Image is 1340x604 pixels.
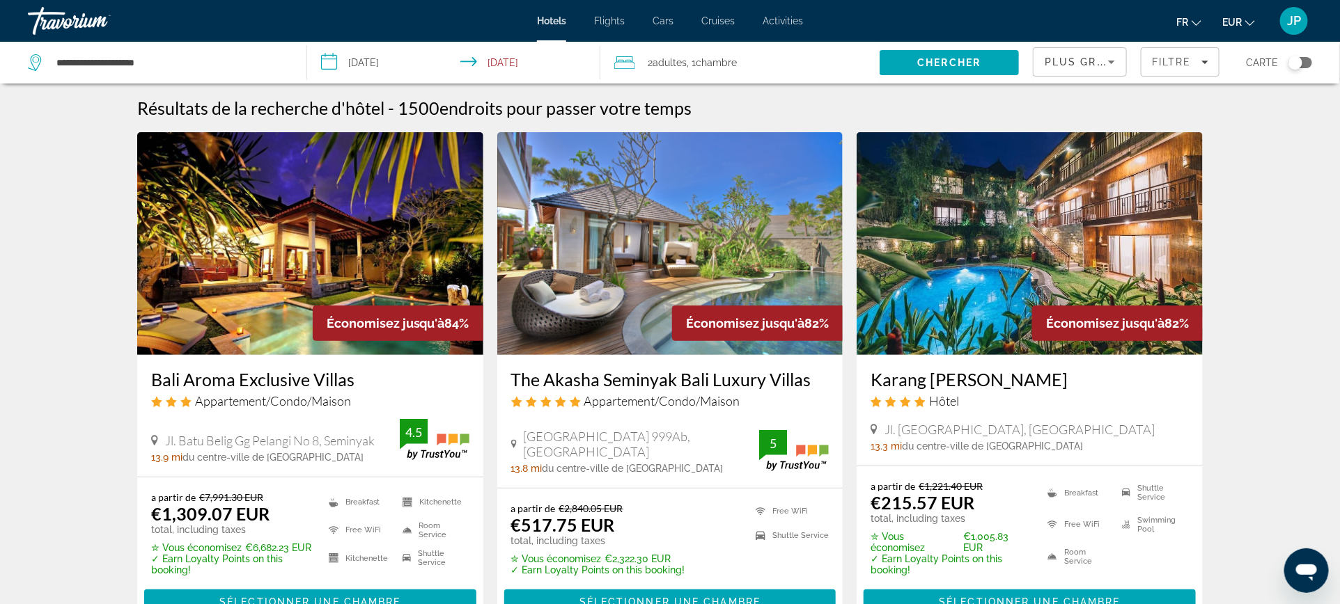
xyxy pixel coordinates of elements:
[396,548,469,569] li: Shuttle Service
[195,393,351,408] span: Appartement/Condo/Maison
[439,97,692,118] span: endroits pour passer votre temps
[511,564,685,575] p: ✓ Earn Loyalty Points on this booking!
[871,440,902,452] span: 13.3 mi
[543,463,724,474] span: du centre-ville de [GEOGRAPHIC_DATA]
[137,97,384,118] h1: Résultats de la recherche d'hôtel
[313,305,483,341] div: 84%
[1246,53,1278,72] span: Carte
[857,132,1203,355] img: Karang Lila Bhuana
[653,57,687,68] span: Adultes
[322,548,396,569] li: Kitchenette
[871,553,1030,575] p: ✓ Earn Loyalty Points on this booking!
[686,316,804,331] span: Économisez jusqu'à
[871,492,974,513] ins: €215.57 EUR
[749,527,829,544] li: Shuttle Service
[151,491,196,503] span: a partir de
[672,305,843,341] div: 82%
[653,15,673,26] a: Cars
[880,50,1019,75] button: Search
[871,480,915,492] span: a partir de
[1045,54,1115,70] mat-select: Sort by
[151,369,469,390] a: Bali Aroma Exclusive Villas
[749,502,829,520] li: Free WiFi
[327,316,445,331] span: Économisez jusqu'à
[871,513,1030,524] p: total, including taxes
[696,57,737,68] span: Chambre
[511,393,829,408] div: 5 star Apartment
[885,422,1155,437] span: Jl. [GEOGRAPHIC_DATA], [GEOGRAPHIC_DATA]
[199,491,263,503] del: €7,991.30 EUR
[322,491,396,512] li: Breakfast
[182,452,364,463] span: du centre-ville de [GEOGRAPHIC_DATA]
[600,42,880,84] button: Travelers: 2 adults, 0 children
[1284,548,1329,593] iframe: Bouton de lancement de la fenêtre de messagerie
[1046,316,1164,331] span: Économisez jusqu'à
[1141,47,1220,77] button: Filters
[919,480,983,492] del: €1,221.40 EUR
[396,520,469,541] li: Room Service
[701,15,735,26] a: Cruises
[871,531,1030,553] p: €1,005.83 EUR
[929,393,959,408] span: Hôtel
[902,440,1083,452] span: du centre-ville de [GEOGRAPHIC_DATA]
[388,97,394,118] span: -
[759,435,787,452] div: 5
[648,53,687,72] span: 2
[871,393,1189,408] div: 4 star Hotel
[151,524,311,535] p: total, including taxes
[1032,305,1203,341] div: 82%
[759,430,829,471] img: TrustYou guest rating badge
[511,502,556,514] span: a partir de
[594,15,625,26] a: Flights
[497,132,843,355] img: The Akasha Seminyak Bali Luxury Villas
[524,429,760,459] span: [GEOGRAPHIC_DATA] 999Ab, [GEOGRAPHIC_DATA]
[687,53,737,72] span: , 1
[1152,56,1192,67] span: Filtre
[1115,512,1189,537] li: Swimming Pool
[1115,480,1189,505] li: Shuttle Service
[396,491,469,512] li: Kitchenette
[307,42,600,84] button: Select check in and out date
[398,97,692,118] h2: 1500
[151,452,182,463] span: 13.9 mi
[511,369,829,390] a: The Akasha Seminyak Bali Luxury Villas
[165,433,375,448] span: Jl. Batu Belig Gg Pelangi No 8, Seminyak
[151,542,242,553] span: ✮ Vous économisez
[322,520,396,541] li: Free WiFi
[1041,480,1114,505] li: Breakfast
[1041,544,1114,569] li: Room Service
[1287,14,1301,28] span: JP
[511,463,543,474] span: 13.8 mi
[871,531,960,553] span: ✮ Vous économisez
[151,553,311,575] p: ✓ Earn Loyalty Points on this booking!
[511,553,602,564] span: ✮ Vous économisez
[871,369,1189,390] a: Karang [PERSON_NAME]
[537,15,566,26] span: Hotels
[1176,17,1188,28] span: fr
[400,424,428,440] div: 4.5
[1278,56,1312,69] button: Toggle map
[1045,56,1211,67] span: Plus grandes économies
[511,553,685,564] p: €2,322.30 EUR
[151,542,311,553] p: €6,682.23 EUR
[1041,512,1114,537] li: Free WiFi
[1176,12,1201,32] button: Change language
[511,514,615,535] ins: €517.75 EUR
[137,132,483,355] img: Bali Aroma Exclusive Villas
[151,393,469,408] div: 3 star Apartment
[1276,6,1312,35] button: User Menu
[917,57,981,68] span: Chercher
[763,15,803,26] a: Activities
[151,503,270,524] ins: €1,309.07 EUR
[1222,12,1255,32] button: Change currency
